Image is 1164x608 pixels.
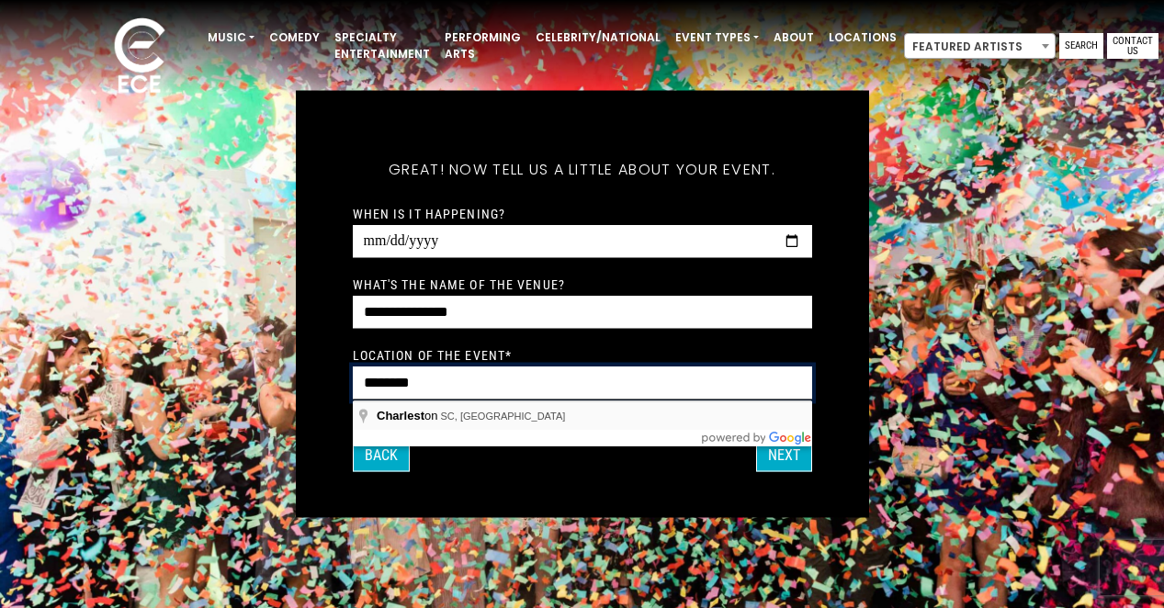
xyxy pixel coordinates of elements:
[327,22,437,70] a: Specialty Entertainment
[353,276,565,293] label: What's the name of the venue?
[437,22,528,70] a: Performing Arts
[528,22,668,53] a: Celebrity/National
[904,33,1056,59] span: Featured Artists
[353,206,506,222] label: When is it happening?
[1059,33,1103,59] a: Search
[94,13,186,102] img: ece_new_logo_whitev2-1.png
[353,439,410,472] button: Back
[441,411,566,422] span: SC, [GEOGRAPHIC_DATA]
[821,22,904,53] a: Locations
[377,409,424,422] span: Charlest
[756,439,812,472] button: Next
[377,409,441,422] span: on
[353,347,513,364] label: Location of the event
[353,137,812,203] h5: Great! Now tell us a little about your event.
[905,34,1055,60] span: Featured Artists
[262,22,327,53] a: Comedy
[1107,33,1158,59] a: Contact Us
[200,22,262,53] a: Music
[766,22,821,53] a: About
[668,22,766,53] a: Event Types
